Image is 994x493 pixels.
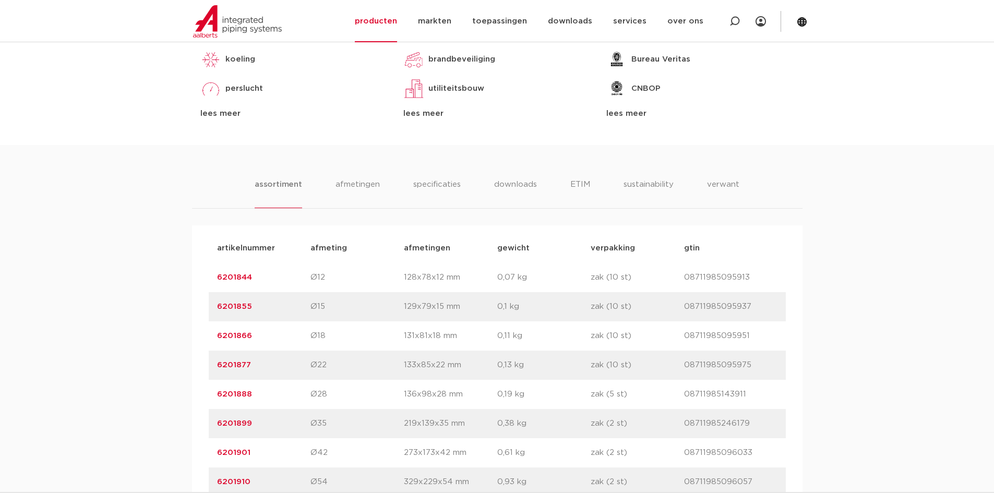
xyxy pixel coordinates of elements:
[255,178,302,208] li: assortiment
[217,419,252,427] a: 6201899
[217,273,252,281] a: 6201844
[591,300,684,313] p: zak (10 st)
[403,107,591,120] div: lees meer
[217,361,251,369] a: 6201877
[591,271,684,284] p: zak (10 st)
[631,53,690,66] p: Bureau Veritas
[497,447,591,459] p: 0,61 kg
[591,330,684,342] p: zak (10 st)
[404,476,497,488] p: 329x229x54 mm
[404,300,497,313] p: 129x79x15 mm
[684,242,777,255] p: gtin
[404,330,497,342] p: 131x81x18 mm
[310,330,404,342] p: Ø18
[310,359,404,371] p: Ø22
[310,447,404,459] p: Ø42
[497,330,591,342] p: 0,11 kg
[200,107,388,120] div: lees meer
[684,476,777,488] p: 08711985096057
[606,78,627,99] img: CNBOP
[591,359,684,371] p: zak (10 st)
[310,388,404,401] p: Ø28
[494,178,537,208] li: downloads
[217,478,250,486] a: 6201910
[310,271,404,284] p: Ø12
[404,388,497,401] p: 136x98x28 mm
[684,330,777,342] p: 08711985095951
[631,82,661,95] p: CNBOP
[497,476,591,488] p: 0,93 kg
[684,447,777,459] p: 08711985096033
[217,390,252,398] a: 6201888
[570,178,590,208] li: ETIM
[497,388,591,401] p: 0,19 kg
[404,242,497,255] p: afmetingen
[404,417,497,430] p: 219x139x35 mm
[497,271,591,284] p: 0,07 kg
[497,359,591,371] p: 0,13 kg
[497,242,591,255] p: gewicht
[404,271,497,284] p: 128x78x12 mm
[200,49,221,70] img: koeling
[310,300,404,313] p: Ø15
[428,53,495,66] p: brandbeveiliging
[217,332,252,340] a: 6201866
[606,49,627,70] img: Bureau Veritas
[684,300,777,313] p: 08711985095937
[497,300,591,313] p: 0,1 kg
[497,417,591,430] p: 0,38 kg
[428,82,484,95] p: utiliteitsbouw
[591,388,684,401] p: zak (5 st)
[404,447,497,459] p: 273x173x42 mm
[310,417,404,430] p: Ø35
[684,359,777,371] p: 08711985095975
[310,242,404,255] p: afmeting
[217,303,252,310] a: 6201855
[624,178,674,208] li: sustainability
[591,242,684,255] p: verpakking
[684,271,777,284] p: 08711985095913
[413,178,461,208] li: specificaties
[606,107,794,120] div: lees meer
[310,476,404,488] p: Ø54
[225,53,255,66] p: koeling
[217,449,250,456] a: 6201901
[684,417,777,430] p: 08711985246179
[707,178,739,208] li: verwant
[336,178,380,208] li: afmetingen
[200,78,221,99] img: perslucht
[591,476,684,488] p: zak (2 st)
[217,242,310,255] p: artikelnummer
[591,447,684,459] p: zak (2 st)
[225,82,263,95] p: perslucht
[403,78,424,99] img: utiliteitsbouw
[591,417,684,430] p: zak (2 st)
[684,388,777,401] p: 08711985143911
[404,359,497,371] p: 133x85x22 mm
[403,49,424,70] img: brandbeveiliging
